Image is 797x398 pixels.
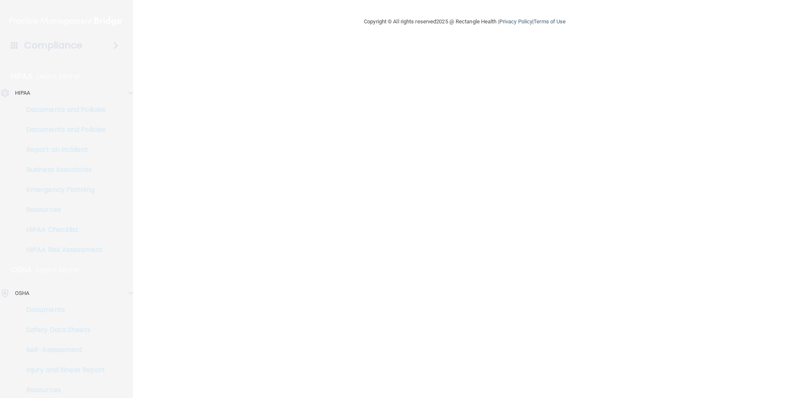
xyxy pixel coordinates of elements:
[10,13,123,30] img: PMB logo
[5,166,119,174] p: Business Associates
[5,246,119,254] p: HIPAA Risk Assessment
[5,186,119,194] p: Emergency Planning
[5,326,119,334] p: Safety Data Sheets
[5,386,119,394] p: Resources
[5,206,119,214] p: Resources
[5,306,119,314] p: Documents
[5,346,119,354] p: Self-Assessment
[15,288,29,298] p: OSHA
[313,8,617,35] div: Copyright © All rights reserved 2025 @ Rectangle Health | |
[5,126,119,134] p: Documents and Policies
[499,18,532,25] a: Privacy Policy
[534,18,566,25] a: Terms of Use
[24,40,82,51] h4: Compliance
[5,146,119,154] p: Report an Incident
[11,265,32,275] p: OSHA
[37,71,81,81] p: Learn More!
[15,88,30,98] p: HIPAA
[5,366,119,374] p: Injury and Illness Report
[5,226,119,234] p: HIPAA Checklist
[36,265,80,275] p: Learn More!
[11,71,33,81] p: HIPAA
[5,106,119,114] p: Documents and Policies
